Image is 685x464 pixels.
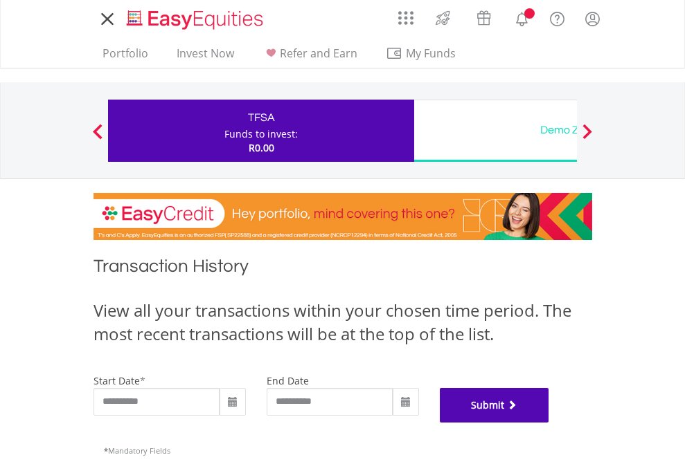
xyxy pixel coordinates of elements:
[257,46,363,68] a: Refer and Earn
[94,193,592,240] img: EasyCredit Promotion Banner
[94,254,592,285] h1: Transaction History
[267,374,309,387] label: end date
[249,141,274,154] span: R0.00
[398,10,413,26] img: grid-menu-icon.svg
[540,3,575,31] a: FAQ's and Support
[94,374,140,387] label: start date
[504,3,540,31] a: Notifications
[432,7,454,29] img: thrive-v2.svg
[573,131,601,145] button: Next
[104,445,170,456] span: Mandatory Fields
[97,46,154,68] a: Portfolio
[124,8,269,31] img: EasyEquities_Logo.png
[389,3,422,26] a: AppsGrid
[171,46,240,68] a: Invest Now
[472,7,495,29] img: vouchers-v2.svg
[121,3,269,31] a: Home page
[280,46,357,61] span: Refer and Earn
[463,3,504,29] a: Vouchers
[84,131,112,145] button: Previous
[575,3,610,34] a: My Profile
[386,44,477,62] span: My Funds
[94,299,592,346] div: View all your transactions within your chosen time period. The most recent transactions will be a...
[224,127,298,141] div: Funds to invest:
[440,388,549,423] button: Submit
[116,108,406,127] div: TFSA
